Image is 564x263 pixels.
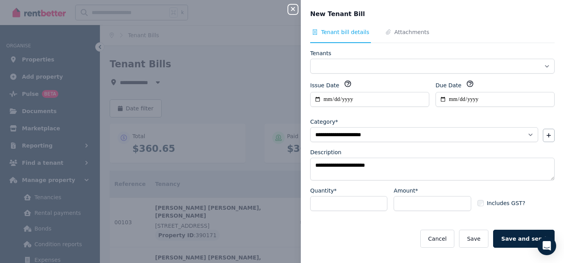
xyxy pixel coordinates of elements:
[493,230,555,248] button: Save and send
[487,199,525,207] span: Includes GST?
[537,236,556,255] div: Open Intercom Messenger
[477,200,484,206] input: Includes GST?
[321,28,369,36] span: Tenant bill details
[310,28,555,43] nav: Tabs
[310,148,342,156] label: Description
[394,28,429,36] span: Attachments
[459,230,488,248] button: Save
[310,118,338,126] label: Category*
[310,9,365,19] span: New Tenant Bill
[394,187,418,195] label: Amount*
[310,81,339,89] label: Issue Date
[436,81,461,89] label: Due Date
[310,49,331,57] label: Tenants
[310,187,337,195] label: Quantity*
[420,230,454,248] button: Cancel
